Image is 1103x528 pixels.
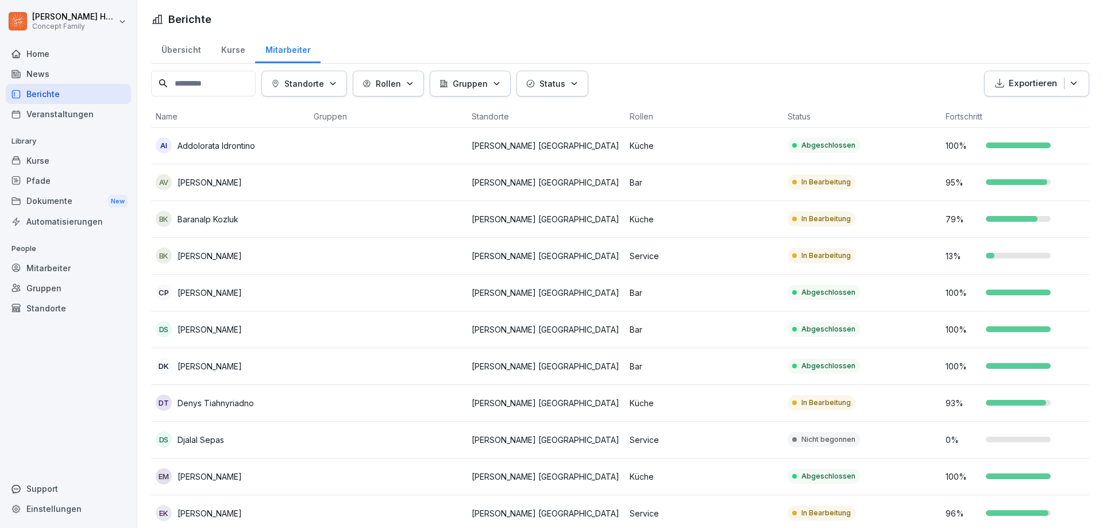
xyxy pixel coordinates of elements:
button: Rollen [353,71,424,97]
div: AV [156,174,172,190]
p: [PERSON_NAME] [178,323,242,336]
p: [PERSON_NAME] [GEOGRAPHIC_DATA] [472,140,620,152]
p: Küche [630,471,778,483]
p: Abgeschlossen [801,361,855,371]
p: [PERSON_NAME] [178,507,242,519]
div: DT [156,395,172,411]
p: [PERSON_NAME] [GEOGRAPHIC_DATA] [472,287,620,299]
div: Dokumente [6,191,131,212]
a: Automatisierungen [6,211,131,232]
div: New [108,195,128,208]
p: [PERSON_NAME] [GEOGRAPHIC_DATA] [472,507,620,519]
p: 93 % [946,397,980,409]
a: Gruppen [6,278,131,298]
div: News [6,64,131,84]
button: Gruppen [430,71,511,97]
h1: Berichte [168,11,211,27]
a: Home [6,44,131,64]
p: Bar [630,176,778,188]
p: In Bearbeitung [801,398,851,408]
p: [PERSON_NAME] [GEOGRAPHIC_DATA] [472,213,620,225]
p: Abgeschlossen [801,140,855,151]
p: [PERSON_NAME] [178,250,242,262]
p: Gruppen [453,78,488,90]
p: Library [6,132,131,151]
div: Berichte [6,84,131,104]
button: Standorte [261,71,347,97]
p: Bar [630,323,778,336]
p: 0 % [946,434,980,446]
p: Standorte [284,78,324,90]
a: Standorte [6,298,131,318]
p: Exportieren [1009,77,1057,90]
p: Service [630,507,778,519]
p: People [6,240,131,258]
p: Concept Family [32,22,116,30]
div: DS [156,321,172,337]
a: Mitarbeiter [255,34,321,63]
p: [PERSON_NAME] [178,360,242,372]
a: Mitarbeiter [6,258,131,278]
p: Abgeschlossen [801,324,855,334]
p: Bar [630,287,778,299]
a: Kurse [6,151,131,171]
p: Addolorata Idrontino [178,140,255,152]
p: In Bearbeitung [801,250,851,261]
p: Denys Tiahnyriadno [178,397,254,409]
p: [PERSON_NAME] [GEOGRAPHIC_DATA] [472,250,620,262]
p: Status [539,78,565,90]
p: Abgeschlossen [801,471,855,481]
p: [PERSON_NAME] Huttarsch [32,12,116,22]
p: [PERSON_NAME] [GEOGRAPHIC_DATA] [472,471,620,483]
a: Übersicht [151,34,211,63]
p: 100 % [946,360,980,372]
p: [PERSON_NAME] [178,471,242,483]
a: DokumenteNew [6,191,131,212]
p: 79 % [946,213,980,225]
div: DK [156,358,172,374]
p: Abgeschlossen [801,287,855,298]
p: Küche [630,213,778,225]
a: Kurse [211,34,255,63]
p: Küche [630,140,778,152]
p: Djalal Sepas [178,434,224,446]
p: [PERSON_NAME] [GEOGRAPHIC_DATA] [472,360,620,372]
th: Rollen [625,106,783,128]
p: 13 % [946,250,980,262]
div: BK [156,211,172,227]
th: Status [783,106,941,128]
p: In Bearbeitung [801,214,851,224]
div: EK [156,505,172,521]
p: 100 % [946,471,980,483]
div: BK [156,248,172,264]
p: Rollen [376,78,401,90]
a: Einstellungen [6,499,131,519]
a: Pfade [6,171,131,191]
p: [PERSON_NAME] [178,176,242,188]
div: Support [6,479,131,499]
button: Exportieren [984,71,1089,97]
p: [PERSON_NAME] [GEOGRAPHIC_DATA] [472,434,620,446]
p: 100 % [946,140,980,152]
p: Nicht begonnen [801,434,855,445]
p: [PERSON_NAME] [178,287,242,299]
th: Gruppen [309,106,467,128]
p: [PERSON_NAME] [GEOGRAPHIC_DATA] [472,397,620,409]
th: Fortschritt [941,106,1099,128]
p: In Bearbeitung [801,508,851,518]
p: Service [630,434,778,446]
p: 95 % [946,176,980,188]
th: Standorte [467,106,625,128]
a: Veranstaltungen [6,104,131,124]
button: Status [516,71,588,97]
p: In Bearbeitung [801,177,851,187]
